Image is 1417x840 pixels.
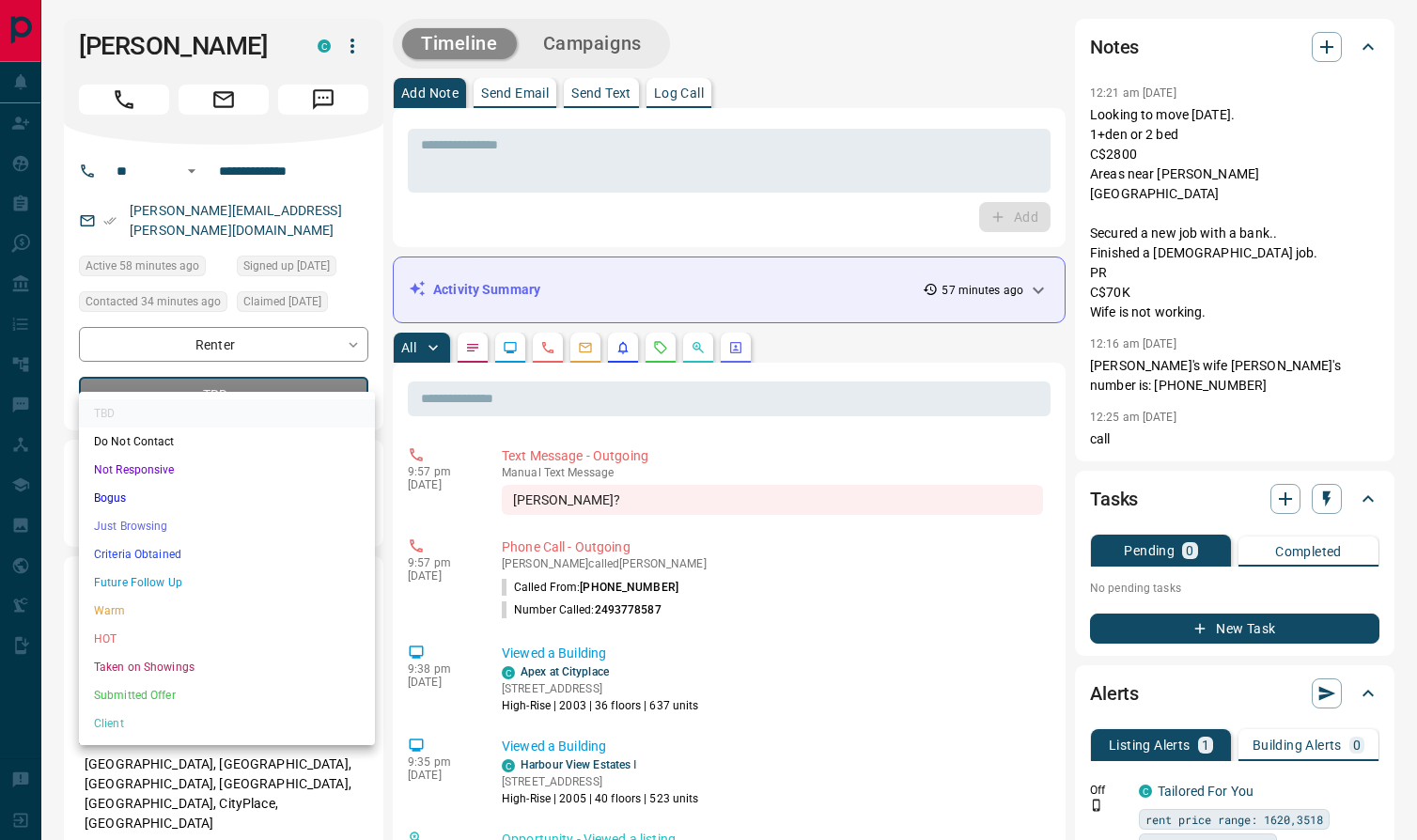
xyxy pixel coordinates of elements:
[79,681,375,709] li: Submitted Offer
[79,512,375,540] li: Just Browsing
[79,625,375,653] li: HOT
[79,540,375,568] li: Criteria Obtained
[79,653,375,681] li: Taken on Showings
[79,568,375,597] li: Future Follow Up
[79,709,375,738] li: Client
[79,456,375,484] li: Not Responsive
[79,428,375,456] li: Do Not Contact
[79,597,375,625] li: Warm
[79,484,375,512] li: Bogus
